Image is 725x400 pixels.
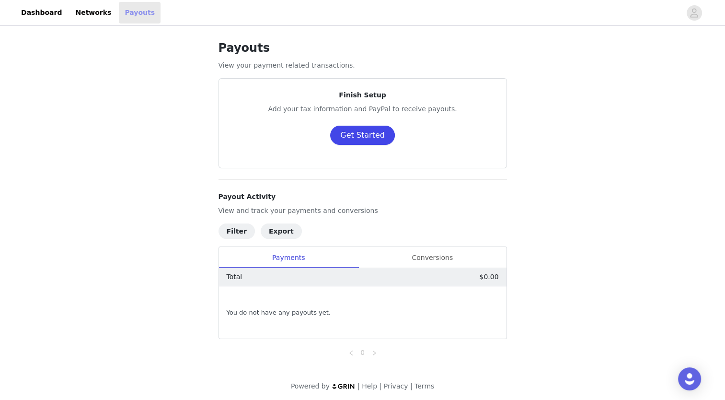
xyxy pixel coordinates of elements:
p: Add your tax information and PayPal to receive payouts. [230,104,495,114]
a: Dashboard [15,2,68,24]
h1: Payouts [219,39,507,57]
a: Privacy [384,382,408,390]
p: View and track your payments and conversions [219,206,507,216]
p: $0.00 [479,272,498,282]
div: Open Intercom Messenger [678,367,701,390]
button: Filter [219,224,255,239]
span: | [410,382,413,390]
p: View your payment related transactions. [219,60,507,71]
p: Total [227,272,242,282]
div: Conversions [358,247,506,269]
button: Get Started [330,126,395,145]
div: Payments [219,247,358,269]
span: Powered by [291,382,330,390]
a: 0 [357,347,368,358]
li: Previous Page [345,347,357,358]
img: logo [332,383,356,389]
i: icon: right [371,350,377,356]
h4: Payout Activity [219,192,507,202]
a: Networks [69,2,117,24]
span: You do not have any payouts yet. [227,308,331,318]
a: Payouts [119,2,161,24]
p: Finish Setup [230,90,495,100]
button: Export [261,224,302,239]
li: 0 [357,347,368,358]
a: Help [362,382,377,390]
div: avatar [690,5,699,21]
span: | [379,382,381,390]
a: Terms [414,382,434,390]
li: Next Page [368,347,380,358]
i: icon: left [348,350,354,356]
span: | [357,382,360,390]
